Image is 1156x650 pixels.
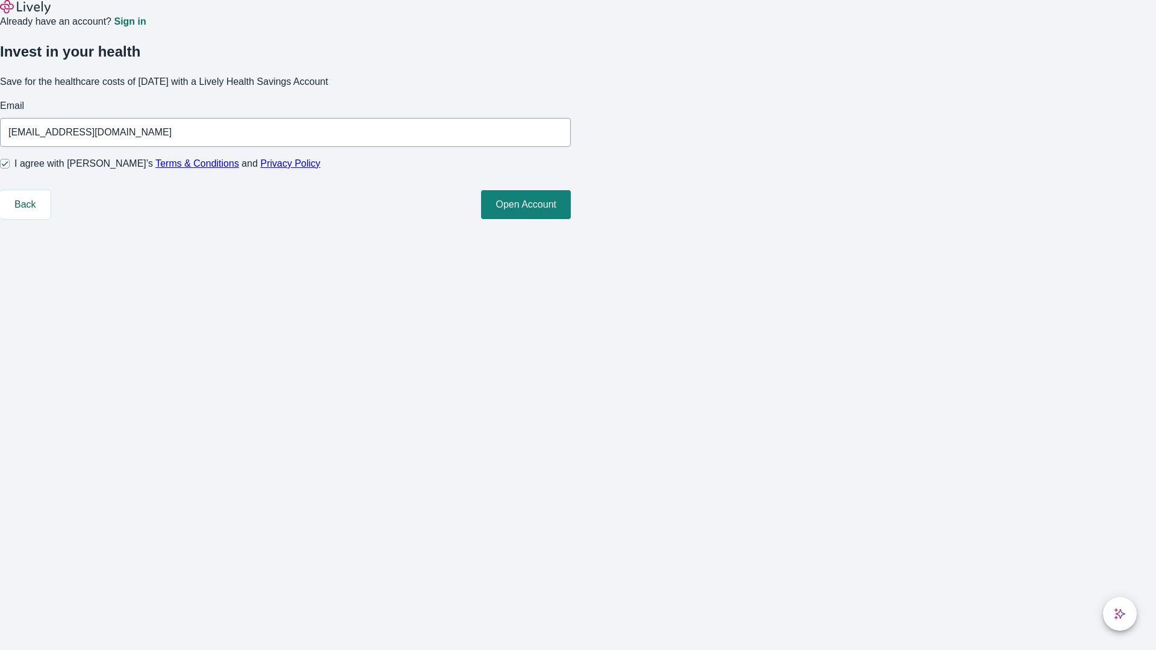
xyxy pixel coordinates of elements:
a: Terms & Conditions [155,158,239,169]
button: Open Account [481,190,571,219]
a: Privacy Policy [261,158,321,169]
svg: Lively AI Assistant [1114,608,1126,620]
button: chat [1103,597,1137,631]
span: I agree with [PERSON_NAME]’s and [14,156,320,171]
a: Sign in [114,17,146,26]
